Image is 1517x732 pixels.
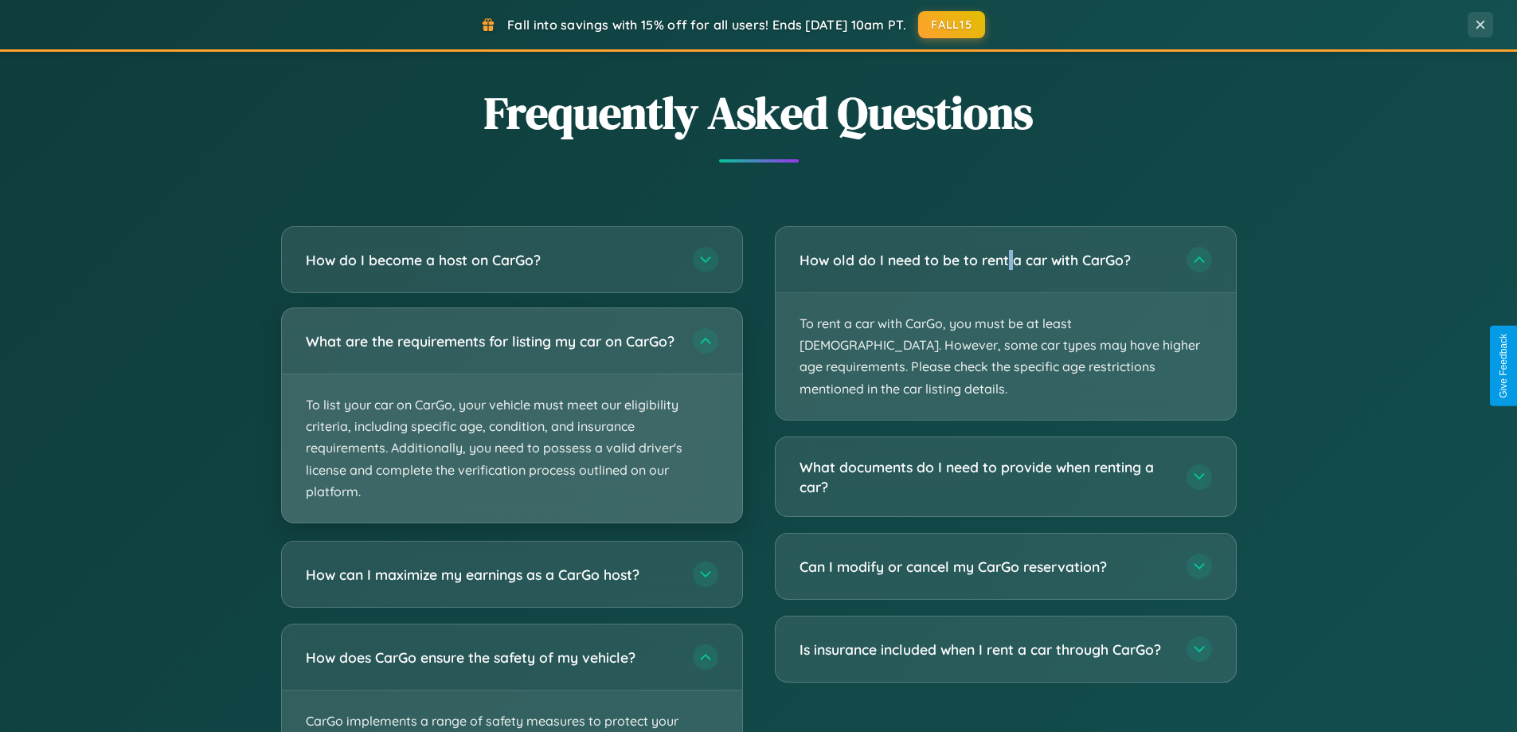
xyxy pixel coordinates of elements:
h3: What are the requirements for listing my car on CarGo? [306,331,677,351]
h3: How does CarGo ensure the safety of my vehicle? [306,648,677,667]
span: Fall into savings with 15% off for all users! Ends [DATE] 10am PT. [507,17,906,33]
h3: How do I become a host on CarGo? [306,250,677,270]
h3: How can I maximize my earnings as a CarGo host? [306,565,677,585]
h3: What documents do I need to provide when renting a car? [800,457,1171,496]
h3: Can I modify or cancel my CarGo reservation? [800,557,1171,577]
h3: How old do I need to be to rent a car with CarGo? [800,250,1171,270]
p: To list your car on CarGo, your vehicle must meet our eligibility criteria, including specific ag... [282,374,742,523]
button: FALL15 [918,11,985,38]
h2: Frequently Asked Questions [281,82,1237,143]
h3: Is insurance included when I rent a car through CarGo? [800,640,1171,660]
div: Give Feedback [1498,334,1509,398]
p: To rent a car with CarGo, you must be at least [DEMOGRAPHIC_DATA]. However, some car types may ha... [776,293,1236,420]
